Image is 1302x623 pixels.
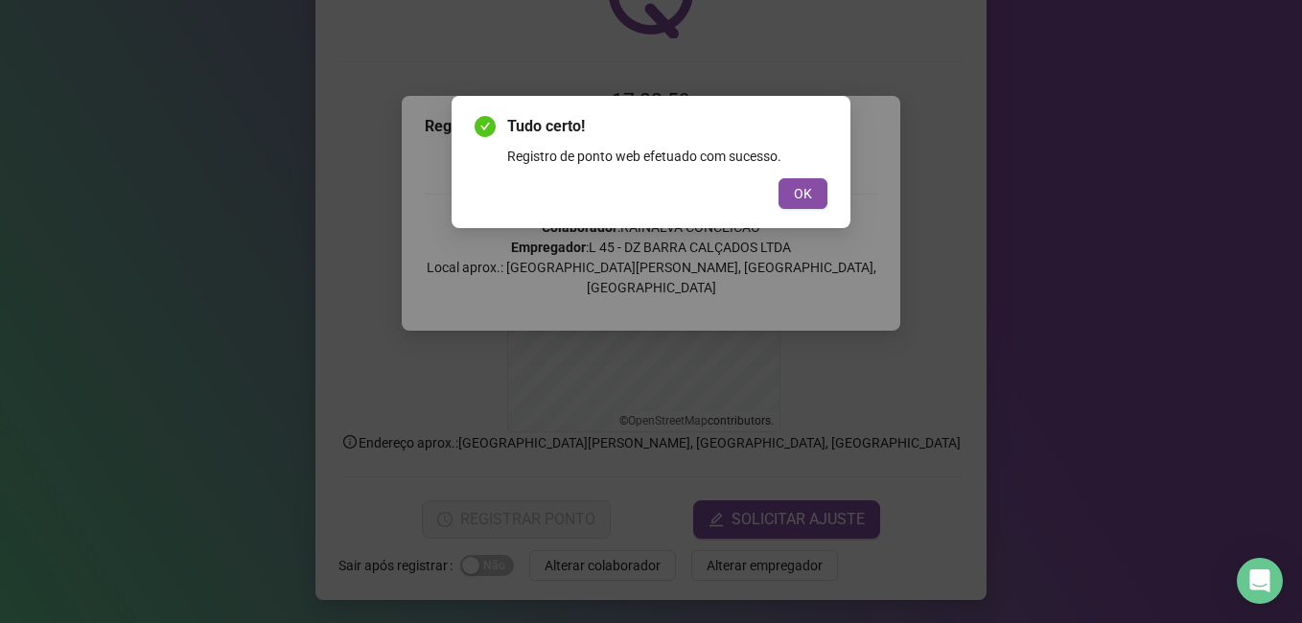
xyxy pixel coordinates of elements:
[475,116,496,137] span: check-circle
[794,183,812,204] span: OK
[507,146,827,167] div: Registro de ponto web efetuado com sucesso.
[779,178,827,209] button: OK
[1237,558,1283,604] div: Open Intercom Messenger
[507,115,827,138] span: Tudo certo!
